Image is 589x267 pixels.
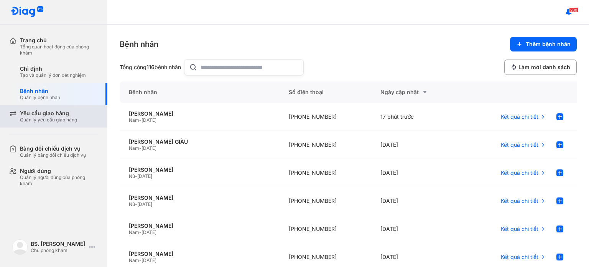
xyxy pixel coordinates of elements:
div: Trang chủ [20,37,98,44]
img: logo [12,239,28,255]
span: Kết quả chi tiết [501,254,538,260]
span: - [139,229,141,235]
span: - [139,117,141,123]
div: [PERSON_NAME] [129,166,270,173]
div: Tạo và quản lý đơn xét nghiệm [20,72,86,78]
div: Chỉ định [20,65,86,72]
div: Ngày cập nhật [380,88,453,97]
span: Nữ [129,173,135,179]
span: Nam [129,229,139,235]
div: [PERSON_NAME] GIÀU [129,138,270,145]
span: [DATE] [141,229,156,235]
button: Thêm bệnh nhân [510,37,577,51]
div: Số điện thoại [280,81,371,103]
span: Thêm bệnh nhân [526,41,571,48]
div: [PERSON_NAME] [129,110,270,117]
span: - [135,173,137,179]
span: Nam [129,145,139,151]
div: Bảng đối chiếu dịch vụ [20,145,86,152]
div: Quản lý người dùng của phòng khám [20,174,98,187]
div: 17 phút trước [371,103,462,131]
span: - [139,145,141,151]
div: [PERSON_NAME] [129,250,270,257]
span: Kết quả chi tiết [501,169,538,176]
div: Yêu cầu giao hàng [20,110,77,117]
span: Nam [129,117,139,123]
div: Quản lý bảng đối chiếu dịch vụ [20,152,86,158]
span: [DATE] [141,257,156,263]
img: logo [11,6,44,18]
div: Bệnh nhân [120,81,280,103]
div: Người dùng [20,167,98,174]
div: Chủ phòng khám [31,247,86,254]
span: 116 [146,64,155,70]
div: Quản lý bệnh nhân [20,95,60,101]
span: Kết quả chi tiết [501,226,538,232]
span: 230 [569,7,578,13]
span: [DATE] [137,173,152,179]
div: [DATE] [371,131,462,159]
span: Kết quả chi tiết [501,141,538,148]
div: [DATE] [371,159,462,187]
div: [PHONE_NUMBER] [280,159,371,187]
div: [DATE] [371,215,462,243]
div: [PERSON_NAME] [129,194,270,201]
div: [PHONE_NUMBER] [280,131,371,159]
div: [PHONE_NUMBER] [280,215,371,243]
span: Kết quả chi tiết [501,113,538,120]
div: [DATE] [371,187,462,215]
div: BS. [PERSON_NAME] [31,240,86,247]
span: Làm mới danh sách [518,64,570,71]
span: [DATE] [137,201,152,207]
span: - [135,201,137,207]
span: [DATE] [141,117,156,123]
span: [DATE] [141,145,156,151]
div: [PERSON_NAME] [129,222,270,229]
div: Tổng cộng bệnh nhân [120,64,181,71]
div: Bệnh nhân [20,88,60,95]
span: Kết quả chi tiết [501,197,538,204]
div: Bệnh nhân [120,39,158,50]
span: Nữ [129,201,135,207]
span: Nam [129,257,139,263]
button: Làm mới danh sách [504,60,577,75]
div: Tổng quan hoạt động của phòng khám [20,44,98,56]
span: - [139,257,141,263]
div: [PHONE_NUMBER] [280,187,371,215]
div: Quản lý yêu cầu giao hàng [20,117,77,123]
div: [PHONE_NUMBER] [280,103,371,131]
